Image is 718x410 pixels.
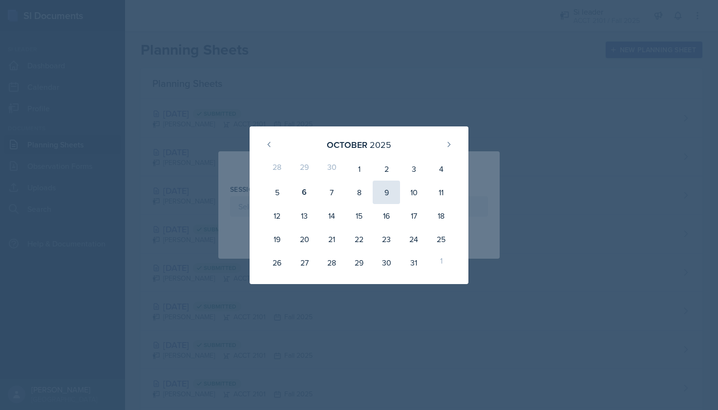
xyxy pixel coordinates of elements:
div: 25 [427,227,455,251]
div: 9 [373,181,400,204]
div: 29 [291,157,318,181]
div: 31 [400,251,427,274]
div: 2025 [370,138,391,151]
div: 8 [345,181,373,204]
div: 17 [400,204,427,227]
div: 28 [263,157,291,181]
div: 4 [427,157,455,181]
div: 30 [373,251,400,274]
div: 24 [400,227,427,251]
div: 13 [291,204,318,227]
div: 1 [345,157,373,181]
div: 18 [427,204,455,227]
div: 12 [263,204,291,227]
div: 3 [400,157,427,181]
div: October [327,138,367,151]
div: 16 [373,204,400,227]
div: 21 [318,227,345,251]
div: 6 [291,181,318,204]
div: 15 [345,204,373,227]
div: 10 [400,181,427,204]
div: 19 [263,227,291,251]
div: 26 [263,251,291,274]
div: 14 [318,204,345,227]
div: 1 [427,251,455,274]
div: 29 [345,251,373,274]
div: 23 [373,227,400,251]
div: 11 [427,181,455,204]
div: 7 [318,181,345,204]
div: 20 [291,227,318,251]
div: 2 [373,157,400,181]
div: 30 [318,157,345,181]
div: 5 [263,181,291,204]
div: 27 [291,251,318,274]
div: 22 [345,227,373,251]
div: 28 [318,251,345,274]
